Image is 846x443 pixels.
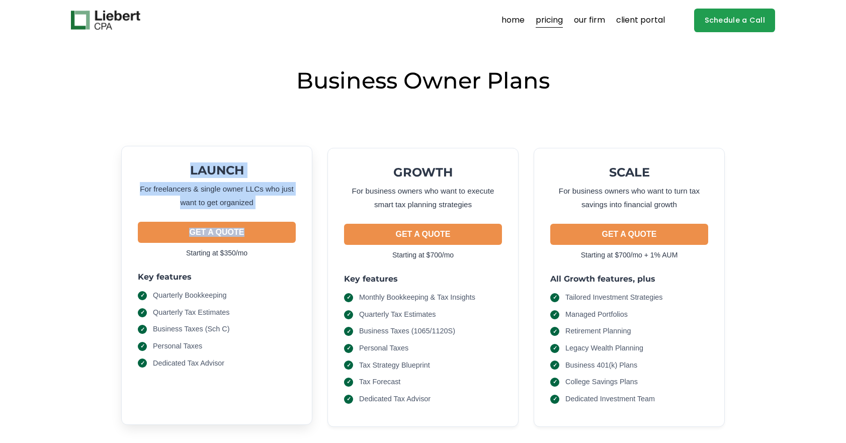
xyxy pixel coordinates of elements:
[550,274,708,284] h3: All Growth features, plus
[359,360,430,371] span: Tax Strategy Blueprint
[138,272,296,282] h3: Key features
[153,290,226,301] span: Quarterly Bookkeeping
[565,343,643,354] span: Legacy Wealth Planning
[565,360,637,371] span: Business 401(k) Plans
[359,309,436,320] span: Quarterly Tax Estimates
[153,307,230,318] span: Quarterly Tax Estimates
[616,12,665,28] a: client portal
[344,224,502,245] button: GET A QUOTE
[565,326,631,337] span: Retirement Planning
[344,249,502,261] p: Starting at $700/mo
[565,394,655,405] span: Dedicated Investment Team
[138,162,296,178] h2: LAUNCH
[344,164,502,180] h2: GROWTH
[71,66,775,95] h2: Business Owner Plans
[565,309,628,320] span: Managed Portfolios
[153,324,230,335] span: Business Taxes (Sch C)
[344,184,502,212] p: For business owners who want to execute smart tax planning strategies
[359,326,455,337] span: Business Taxes (1065/1120S)
[550,249,708,261] p: Starting at $700/mo + 1% AUM
[138,182,296,210] p: For freelancers & single owner LLCs who just want to get organized
[550,224,708,245] button: GET A QUOTE
[344,274,502,284] h3: Key features
[565,377,638,388] span: College Savings Plans
[138,222,296,243] button: GET A QUOTE
[550,184,708,212] p: For business owners who want to turn tax savings into financial growth
[565,292,663,303] span: Tailored Investment Strategies
[694,9,775,32] a: Schedule a Call
[71,11,140,30] img: Liebert CPA
[138,247,296,259] p: Starting at $350/mo
[359,343,408,354] span: Personal Taxes
[359,292,475,303] span: Monthly Bookkeeping & Tax Insights
[359,394,431,405] span: Dedicated Tax Advisor
[153,341,202,352] span: Personal Taxes
[153,358,224,369] span: Dedicated Tax Advisor
[501,12,525,28] a: home
[574,12,605,28] a: our firm
[359,377,400,388] span: Tax Forecast
[536,12,563,28] a: pricing
[550,164,708,180] h2: SCALE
